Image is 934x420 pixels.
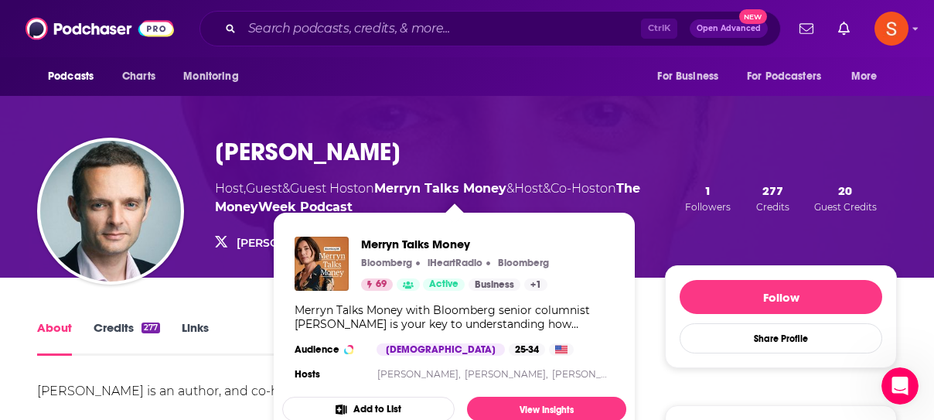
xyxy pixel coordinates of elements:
a: [PERSON_NAME] [552,368,633,380]
a: Charts [112,62,165,91]
p: Bloomberg [498,257,549,269]
input: Search podcasts, credits, & more... [242,16,641,41]
span: For Podcasters [747,66,821,87]
button: 20Guest Credits [810,183,881,213]
img: User Profile [874,12,908,46]
a: [PERSON_NAME], [465,368,548,380]
a: iHeartRadioiHeartRadio [424,257,482,269]
a: Merryn Talks Money [374,181,506,196]
h4: Hosts [295,368,320,381]
div: Search podcasts, credits, & more... [199,11,781,46]
span: Charts [122,66,155,87]
div: 25-34 [509,343,545,356]
button: Show profile menu [874,12,908,46]
span: & [543,181,551,196]
span: Credits [756,201,789,213]
a: BloombergBloomberg [494,257,549,269]
a: Active [423,278,465,291]
p: Bloomberg [361,257,412,269]
a: Merryn Talks Money [361,237,549,251]
span: 277 [762,183,783,198]
img: Merryn Talks Money [295,237,349,291]
div: [DEMOGRAPHIC_DATA] [377,343,505,356]
a: Links [182,320,209,356]
span: Followers [685,201,731,213]
span: For Business [657,66,718,87]
span: & [506,181,514,196]
span: & [282,181,290,196]
span: Logged in as skylar.peters [874,12,908,46]
span: Open Advanced [697,25,761,32]
a: Business [469,278,520,291]
button: open menu [646,62,738,91]
span: Ctrl K [641,19,677,39]
span: , [244,181,246,196]
span: 20 [838,183,852,198]
a: [PERSON_NAME] [237,236,330,250]
button: Follow [680,280,882,314]
span: Active [429,277,458,292]
a: About [37,320,72,356]
a: Show notifications dropdown [832,15,856,42]
button: Open AdvancedNew [690,19,768,38]
div: 277 [141,323,160,333]
a: 69 [361,278,393,291]
div: Merryn Talks Money with Bloomberg senior columnist [PERSON_NAME] is your key to understanding how... [295,303,614,331]
span: New [739,9,767,24]
button: open menu [172,62,258,91]
span: Host [514,181,543,196]
a: +1 [524,278,547,291]
iframe: Intercom live chat [881,367,919,405]
button: open menu [840,62,897,91]
span: 69 [376,277,387,292]
button: Share Profile [680,323,882,353]
img: John Stepek [40,141,181,282]
span: More [851,66,878,87]
span: on [358,181,506,196]
a: [PERSON_NAME], [377,368,461,380]
h3: Audience [295,343,364,356]
h1: [PERSON_NAME] [215,137,401,167]
span: Guest Credits [814,201,877,213]
button: open menu [737,62,844,91]
span: Guest Host [290,181,358,196]
span: Host [215,181,244,196]
a: Credits277 [94,320,160,356]
button: 277Credits [752,183,794,213]
button: open menu [37,62,114,91]
span: Co-Host [551,181,600,196]
span: Guest [246,181,282,196]
p: iHeartRadio [428,257,482,269]
span: Podcasts [48,66,94,87]
img: Podchaser - Follow, Share and Rate Podcasts [26,14,174,43]
button: 1Followers [680,183,735,213]
a: Show notifications dropdown [793,15,820,42]
span: Monitoring [183,66,238,87]
span: 1 [704,183,711,198]
div: [PERSON_NAME] is an author, and co-host of The MoneyWeek podcast. [37,384,474,398]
